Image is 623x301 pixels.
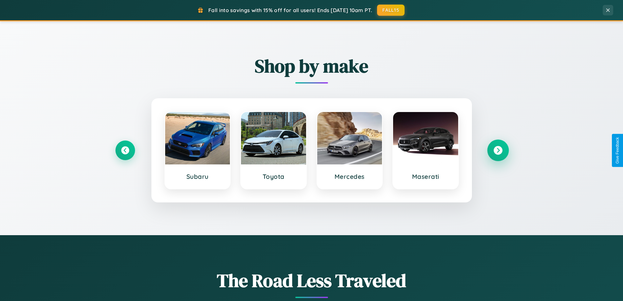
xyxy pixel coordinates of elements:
[324,173,376,180] h3: Mercedes
[248,173,300,180] h3: Toyota
[115,53,508,79] h2: Shop by make
[208,7,372,13] span: Fall into savings with 15% off for all users! Ends [DATE] 10am PT.
[377,5,405,16] button: FALL15
[615,137,620,164] div: Give Feedback
[400,173,452,180] h3: Maserati
[172,173,224,180] h3: Subaru
[115,268,508,293] h1: The Road Less Traveled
